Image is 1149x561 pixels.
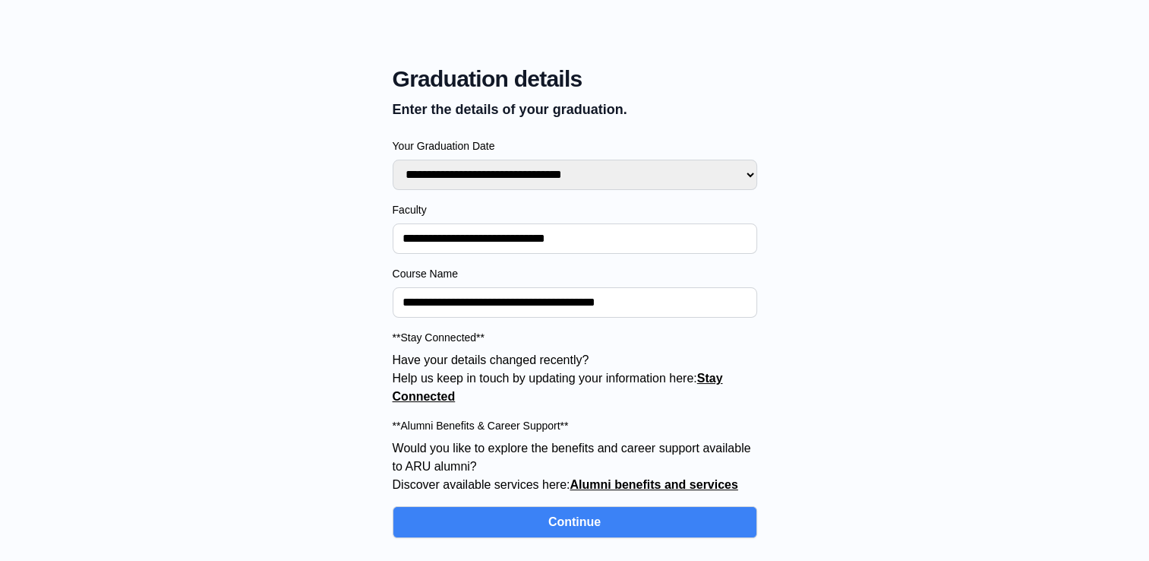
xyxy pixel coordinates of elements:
[393,506,757,538] button: Continue
[570,478,737,491] a: Alumni benefits and services
[393,266,757,281] label: Course Name
[393,372,723,403] a: Stay Connected
[393,138,757,154] label: Your Graduation Date
[393,202,757,217] label: Faculty
[393,99,757,120] p: Enter the details of your graduation.
[393,65,757,93] span: Graduation details
[393,418,757,433] label: **Alumni Benefits & Career Support**
[393,439,757,494] p: Would you like to explore the benefits and career support available to ARU alumni? Discover avail...
[393,351,757,406] p: Have your details changed recently? Help us keep in touch by updating your information here:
